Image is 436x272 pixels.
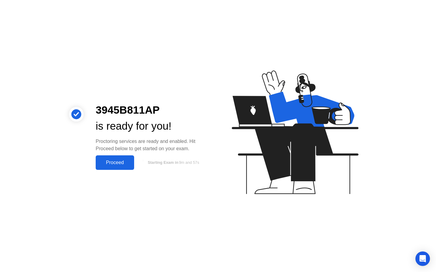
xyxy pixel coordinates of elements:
[96,102,208,118] div: 3945B811AP
[96,138,208,152] div: Proctoring services are ready and enabled. Hit Proceed below to get started on your exam.
[179,160,199,165] span: 9m and 57s
[96,155,134,170] button: Proceed
[415,251,430,266] div: Open Intercom Messenger
[96,118,208,134] div: is ready for you!
[137,157,208,168] button: Starting Exam in9m and 57s
[97,160,132,165] div: Proceed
